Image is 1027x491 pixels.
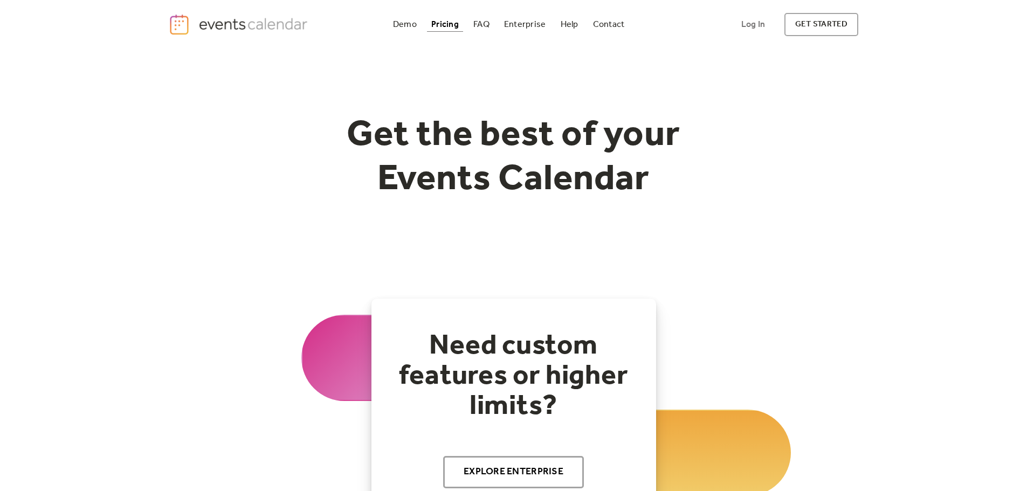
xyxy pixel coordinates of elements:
a: Log In [730,13,776,36]
div: Help [561,22,578,27]
div: FAQ [473,22,490,27]
a: Help [556,17,583,32]
a: Pricing [427,17,463,32]
div: Demo [393,22,417,27]
div: Pricing [431,22,459,27]
a: get started [784,13,858,36]
h1: Get the best of your Events Calendar [307,114,721,202]
h2: Need custom features or higher limits? [393,331,635,421]
a: Enterprise [500,17,550,32]
a: Explore Enterprise [443,456,584,488]
a: Demo [389,17,421,32]
div: Contact [593,22,625,27]
a: Contact [589,17,629,32]
a: FAQ [469,17,494,32]
div: Enterprise [504,22,546,27]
